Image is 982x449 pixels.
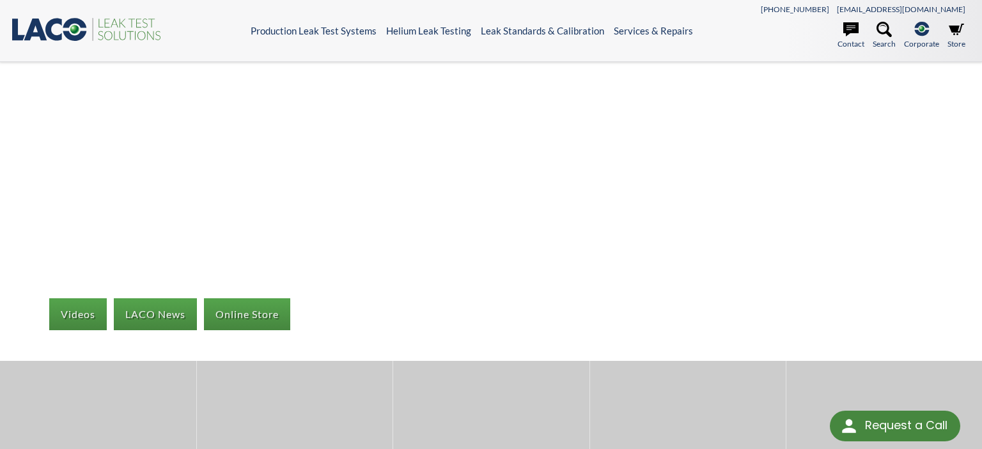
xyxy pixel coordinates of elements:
[114,298,197,330] a: LACO News
[837,4,965,14] a: [EMAIL_ADDRESS][DOMAIN_NAME]
[830,411,960,441] div: Request a Call
[614,25,693,36] a: Services & Repairs
[49,298,107,330] a: Videos
[481,25,604,36] a: Leak Standards & Calibration
[865,411,947,440] div: Request a Call
[904,38,939,50] span: Corporate
[386,25,471,36] a: Helium Leak Testing
[761,4,829,14] a: [PHONE_NUMBER]
[204,298,290,330] a: Online Store
[873,22,896,50] a: Search
[947,22,965,50] a: Store
[838,22,864,50] a: Contact
[251,25,377,36] a: Production Leak Test Systems
[839,416,859,436] img: round button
